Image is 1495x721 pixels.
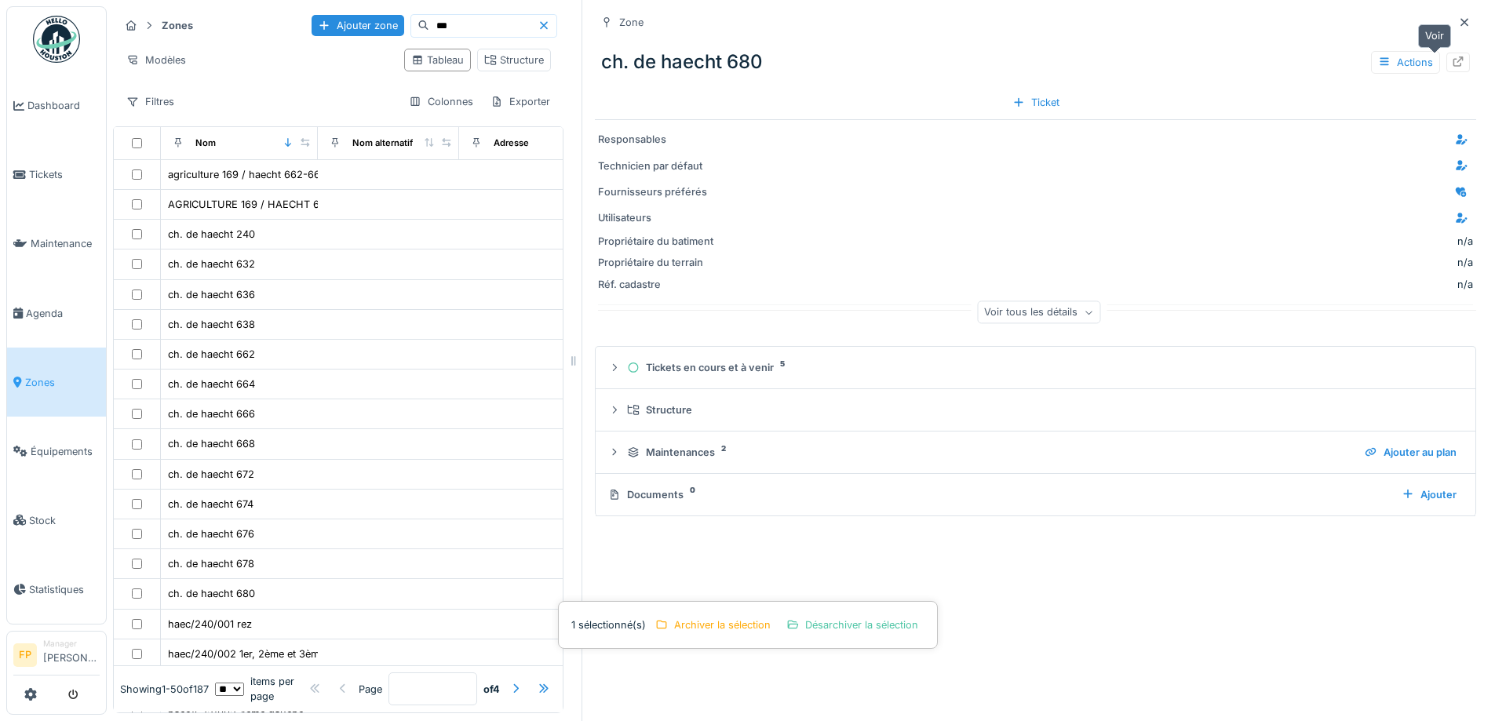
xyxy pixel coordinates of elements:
div: Filtres [119,90,181,113]
div: Propriétaire du batiment [598,234,730,249]
div: Technicien par défaut [598,158,730,173]
summary: Tickets en cours et à venir5 [602,353,1469,382]
div: haec/240/002 1er, 2ème et 3ème [168,646,325,661]
div: ch. de haecht 674 [168,497,253,512]
div: Propriétaire du terrain [598,255,730,270]
div: Ticket [1006,92,1066,113]
div: Documents [608,487,1389,502]
div: ch. de haecht 632 [168,257,255,271]
span: Maintenance [31,236,100,251]
a: Stock [7,486,106,555]
div: Exporter [483,90,557,113]
span: Tickets [29,167,100,182]
div: Utilisateurs [598,210,730,225]
a: Statistiques [7,555,106,624]
span: Dashboard [27,98,100,113]
div: Désarchiver la sélection [780,614,924,635]
div: Adresse [494,137,529,150]
img: Badge_color-CXgf-gQk.svg [33,16,80,63]
div: Nom [195,137,216,150]
div: Manager [43,638,100,650]
div: items per page [215,674,302,704]
div: ch. de haecht 680 [168,586,255,601]
div: ch. de haecht 662 [168,347,255,362]
a: Maintenance [7,209,106,279]
div: ch. de haecht 668 [168,436,255,451]
div: Ajouter [1395,484,1463,505]
a: Dashboard [7,71,106,140]
div: Tickets en cours et à venir [627,360,1457,375]
div: Zone [619,15,644,30]
div: n/a [736,277,1473,292]
div: 1 sélectionné(s) [558,601,938,649]
div: Voir [1418,24,1451,47]
span: Stock [29,513,100,528]
li: [PERSON_NAME] [43,638,100,672]
div: ch. de haecht 636 [168,287,255,302]
li: FP [13,643,37,667]
div: Responsables [598,132,730,147]
div: haec/240/001 rez [168,617,252,632]
span: Zones [25,375,100,390]
strong: Zones [155,18,199,33]
div: Ajouter zone [312,15,404,36]
div: Réf. cadastre [598,277,730,292]
div: Actions [1371,51,1440,74]
div: ch. de haecht 666 [168,406,255,421]
a: Zones [7,348,106,417]
span: Équipements [31,444,100,459]
div: ch. de haecht 680 [595,42,1476,82]
div: Archiver la sélection [649,614,777,635]
div: Modèles [119,49,193,71]
div: Maintenances [627,445,1352,460]
a: Équipements [7,417,106,486]
span: Agenda [26,306,100,321]
summary: Structure [602,395,1469,424]
div: Voir tous les détails [977,301,1100,324]
div: ch. de haecht 664 [168,377,255,391]
div: n/a [736,255,1473,270]
div: n/a [1457,234,1473,249]
div: Nom alternatif [352,137,413,150]
div: ch. de haecht 638 [168,317,255,332]
div: ch. de haecht 676 [168,526,254,541]
div: Colonnes [402,90,480,113]
span: Statistiques [29,582,100,597]
div: agriculture 169 / haecht 662-664 [168,167,326,182]
a: Tickets [7,140,106,209]
div: Tableau [411,53,464,67]
summary: Documents0Ajouter [602,480,1469,509]
summary: Maintenances2Ajouter au plan [602,438,1469,467]
div: Showing 1 - 50 of 187 [120,682,209,697]
div: ch. de haecht 240 [168,227,255,242]
div: ch. de haecht 678 [168,556,254,571]
a: FP Manager[PERSON_NAME] [13,638,100,675]
div: Fournisseurs préférés [598,184,730,199]
div: Ajouter au plan [1358,442,1463,463]
strong: of 4 [483,682,500,697]
div: ch. de haecht 672 [168,467,254,482]
div: Structure [627,402,1457,417]
div: Page [359,682,382,697]
div: AGRICULTURE 169 / HAECHT 662-664 - Site [168,197,384,212]
div: Structure [484,53,544,67]
a: Agenda [7,279,106,348]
